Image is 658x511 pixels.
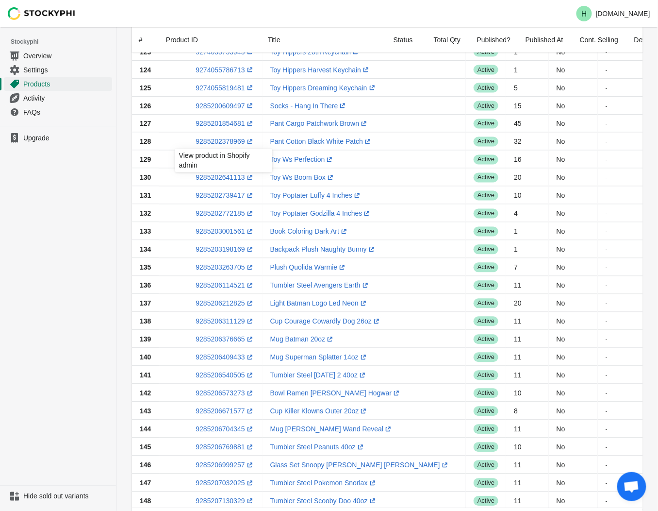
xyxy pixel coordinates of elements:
[506,276,548,294] td: 11
[23,107,110,117] span: FAQs
[4,49,112,63] a: Overview
[506,474,548,492] td: 11
[140,497,151,505] span: 148
[606,408,608,414] small: -
[549,187,598,204] td: No
[386,27,426,52] div: Status
[474,281,498,290] span: active
[270,408,369,415] a: Cup Killer Klowns Outer 20oz(opens a new window)
[140,443,151,451] span: 145
[196,497,254,505] a: 9285207130329(opens a new window)
[426,27,469,52] div: Total Qty
[270,210,372,218] a: Toy Poptater Godzilla 4 Inches(opens a new window)
[270,192,362,200] a: Toy Poptater Luffy 4 Inches(opens a new window)
[4,63,112,77] a: Settings
[506,204,548,222] td: 4
[23,79,110,89] span: Products
[270,138,373,146] a: Pant Cotton Black White Patch(opens a new window)
[140,48,151,56] span: 123
[270,461,450,469] a: Glass Set Snoopy [PERSON_NAME] [PERSON_NAME](opens a new window)
[606,120,608,127] small: -
[270,246,377,254] a: Backpack Plush Naughty Bunny(opens a new window)
[196,174,254,182] a: 9285202641113(opens a new window)
[606,336,608,342] small: -
[549,276,598,294] td: No
[4,490,112,503] a: Hide sold out variants
[196,372,254,379] a: 9285206540505(opens a new window)
[140,336,151,343] span: 139
[474,191,498,201] span: active
[23,65,110,75] span: Settings
[606,282,608,289] small: -
[474,335,498,344] span: active
[606,174,608,181] small: -
[140,228,151,236] span: 133
[549,169,598,187] td: No
[196,354,254,361] a: 9285206409433(opens a new window)
[549,240,598,258] td: No
[549,151,598,169] td: No
[549,115,598,133] td: No
[549,133,598,151] td: No
[474,83,498,93] span: active
[474,137,498,147] span: active
[11,37,116,47] span: Stockyphi
[606,318,608,324] small: -
[140,300,151,307] span: 137
[196,443,254,451] a: 9285206769881(opens a new window)
[549,258,598,276] td: No
[196,192,254,200] a: 9285202739417(opens a new window)
[549,456,598,474] td: No
[506,384,548,402] td: 10
[506,348,548,366] td: 11
[474,317,498,326] span: active
[196,120,254,128] a: 9285201854681(opens a new window)
[474,407,498,416] span: active
[606,264,608,271] small: -
[196,84,254,92] a: 9274055819481(opens a new window)
[549,420,598,438] td: No
[474,65,498,75] span: active
[196,102,254,110] a: 9285200609497(opens a new window)
[506,420,548,438] td: 11
[270,336,335,343] a: Mug Batman 20oz(opens a new window)
[270,390,402,397] a: Bowl Ramen [PERSON_NAME] Hogwar(opens a new window)
[506,222,548,240] td: 1
[506,187,548,204] td: 10
[140,156,151,164] span: 129
[474,353,498,362] span: active
[140,318,151,325] span: 138
[549,492,598,510] td: No
[196,228,254,236] a: 9285203001561(opens a new window)
[549,61,598,79] td: No
[506,294,548,312] td: 20
[606,390,608,396] small: -
[196,282,254,290] a: 9285206114521(opens a new window)
[140,246,151,254] span: 134
[196,138,254,146] a: 9285202378969(opens a new window)
[270,48,361,56] a: Toy Hippers 20th Keychain(opens a new window)
[270,300,368,307] a: Light Batman Logo Led Neon(opens a new window)
[474,119,498,129] span: active
[8,7,76,20] img: Stockyphi
[506,366,548,384] td: 11
[270,66,371,74] a: Toy Hippers Harvest Keychain(opens a new window)
[270,120,369,128] a: Pant Cargo Patchwork Brown(opens a new window)
[549,97,598,115] td: No
[270,318,381,325] a: Cup Courage Cowardly Dog 26oz(opens a new window)
[606,102,608,109] small: -
[140,354,151,361] span: 140
[270,497,378,505] a: Tumbler Steel Scooby Doo 40oz(opens a new window)
[606,480,608,486] small: -
[506,97,548,115] td: 15
[270,174,335,182] a: Toy Ws Boom Box(opens a new window)
[140,479,151,487] span: 147
[196,66,254,74] a: 9274055786713(opens a new window)
[23,51,110,61] span: Overview
[270,443,365,451] a: Tumbler Steel Peanuts 40oz(opens a new window)
[23,133,110,143] span: Upgrade
[549,79,598,97] td: No
[474,209,498,219] span: active
[270,479,378,487] a: Tumbler Steel Pokemon Snorlax(opens a new window)
[549,366,598,384] td: No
